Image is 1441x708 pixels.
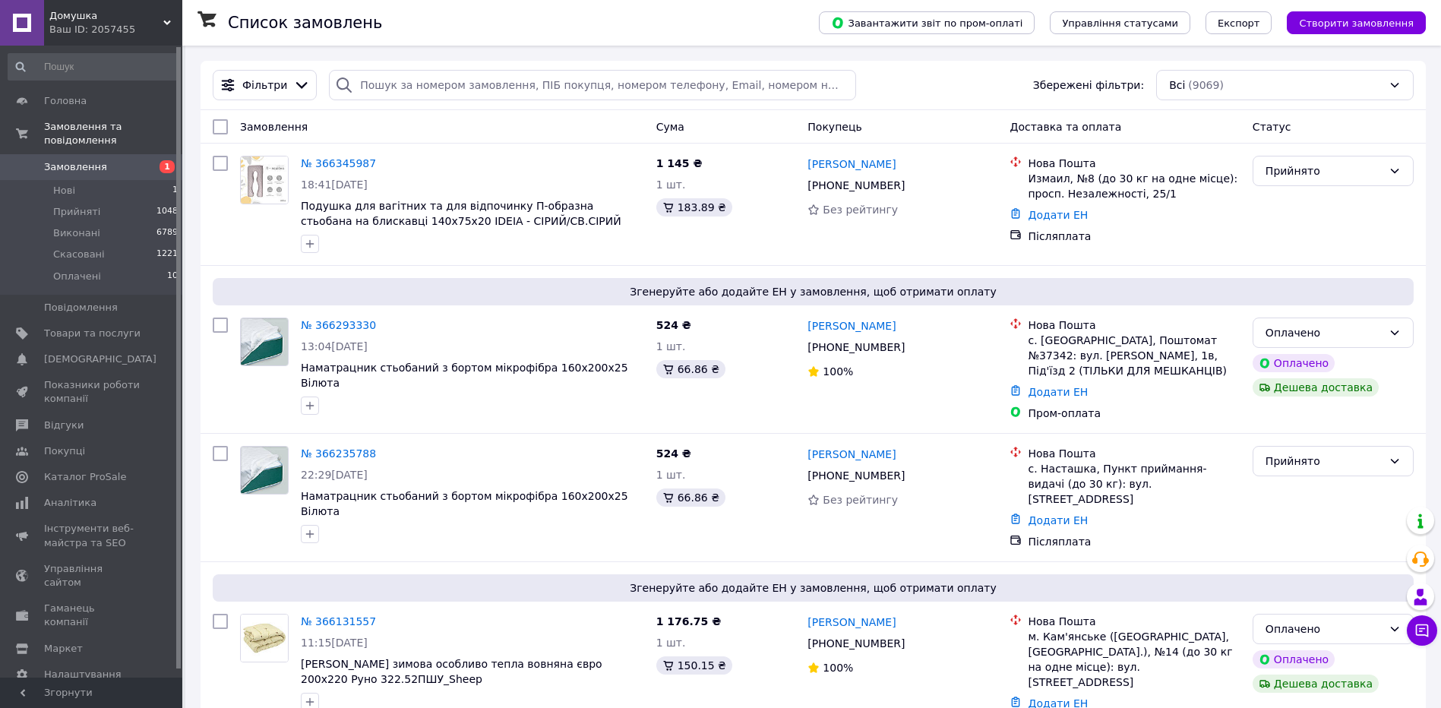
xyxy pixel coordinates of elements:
[807,121,861,133] span: Покупець
[53,184,75,198] span: Нові
[44,327,141,340] span: Товари та послуги
[44,642,83,656] span: Маркет
[656,179,686,191] span: 1 шт.
[1188,79,1224,91] span: (9069)
[301,157,376,169] a: № 366345987
[53,226,100,240] span: Виконані
[1028,333,1240,378] div: с. [GEOGRAPHIC_DATA], Поштомат №37342: вул. [PERSON_NAME], 1в, Під'їзд 2 (ТІЛЬКИ ДЛЯ МЕШКАНЦІВ)
[1206,11,1272,34] button: Експорт
[656,656,732,675] div: 150.15 ₴
[44,301,118,314] span: Повідомлення
[301,658,602,685] a: [PERSON_NAME] зимова особливо тепла вовняна євро 200х220 Руно 322.52ПШУ_Sheep
[807,318,896,333] a: [PERSON_NAME]
[1169,77,1185,93] span: Всі
[1028,406,1240,421] div: Пром-оплата
[228,14,382,32] h1: Список замовлень
[656,360,725,378] div: 66.86 ₴
[242,77,287,93] span: Фільтри
[241,318,288,365] img: Фото товару
[656,488,725,507] div: 66.86 ₴
[240,318,289,366] a: Фото товару
[656,469,686,481] span: 1 шт.
[1287,11,1426,34] button: Створити замовлення
[656,319,691,331] span: 524 ₴
[301,319,376,331] a: № 366293330
[240,156,289,204] a: Фото товару
[156,248,178,261] span: 1221
[656,340,686,352] span: 1 шт.
[1028,386,1088,398] a: Додати ЕН
[1266,163,1383,179] div: Прийнято
[53,205,100,219] span: Прийняті
[44,668,122,681] span: Налаштування
[301,637,368,649] span: 11:15[DATE]
[301,200,621,227] a: Подушка для вагітних та для відпочинку П-образна стьобана на блискавці 140x75х20 IDEIA - СІРИЙ/СВ...
[1253,354,1335,372] div: Оплачено
[53,248,105,261] span: Скасовані
[156,226,178,240] span: 6789
[44,470,126,484] span: Каталог ProSale
[301,615,376,627] a: № 366131557
[1028,461,1240,507] div: с. Насташка, Пункт приймання-видачі (до 30 кг): вул. [STREET_ADDRESS]
[656,637,686,649] span: 1 шт.
[656,157,703,169] span: 1 145 ₴
[823,365,853,378] span: 100%
[1028,534,1240,549] div: Післяплата
[804,175,908,196] div: [PHONE_NUMBER]
[44,496,96,510] span: Аналітика
[53,270,101,283] span: Оплачені
[8,53,179,81] input: Пошук
[241,615,288,662] img: Фото товару
[44,602,141,629] span: Гаманець компанії
[44,94,87,108] span: Головна
[804,337,908,358] div: [PHONE_NUMBER]
[44,419,84,432] span: Відгуки
[1062,17,1178,29] span: Управління статусами
[156,205,178,219] span: 1048
[1266,453,1383,469] div: Прийнято
[656,121,684,133] span: Cума
[656,198,732,217] div: 183.89 ₴
[1028,629,1240,690] div: м. Кам'янське ([GEOGRAPHIC_DATA], [GEOGRAPHIC_DATA].), №14 (до 30 кг на одне місце): вул. [STREET...
[44,160,107,174] span: Замовлення
[1253,378,1379,397] div: Дешева доставка
[301,469,368,481] span: 22:29[DATE]
[301,340,368,352] span: 13:04[DATE]
[1028,318,1240,333] div: Нова Пошта
[1266,324,1383,341] div: Оплачено
[823,662,853,674] span: 100%
[1028,446,1240,461] div: Нова Пошта
[241,156,288,204] img: Фото товару
[1028,156,1240,171] div: Нова Пошта
[1218,17,1260,29] span: Експорт
[1028,514,1088,526] a: Додати ЕН
[329,70,856,100] input: Пошук за номером замовлення, ПІБ покупця, номером телефону, Email, номером накладної
[819,11,1035,34] button: Завантажити звіт по пром-оплаті
[823,204,898,216] span: Без рейтингу
[804,465,908,486] div: [PHONE_NUMBER]
[301,179,368,191] span: 18:41[DATE]
[44,444,85,458] span: Покупці
[807,615,896,630] a: [PERSON_NAME]
[240,446,289,495] a: Фото товару
[219,284,1408,299] span: Згенеруйте або додайте ЕН у замовлення, щоб отримати оплату
[172,184,178,198] span: 1
[1299,17,1414,29] span: Створити замовлення
[804,633,908,654] div: [PHONE_NUMBER]
[656,447,691,460] span: 524 ₴
[301,447,376,460] a: № 366235788
[167,270,178,283] span: 10
[1253,650,1335,668] div: Оплачено
[49,9,163,23] span: Домушка
[1010,121,1121,133] span: Доставка та оплата
[44,378,141,406] span: Показники роботи компанії
[1253,121,1291,133] span: Статус
[301,490,628,517] span: Наматрацник стьобаний з бортом мікрофібра 160х200х25 Вілюта
[1253,675,1379,693] div: Дешева доставка
[656,615,722,627] span: 1 176.75 ₴
[807,447,896,462] a: [PERSON_NAME]
[1028,209,1088,221] a: Додати ЕН
[160,160,175,173] span: 1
